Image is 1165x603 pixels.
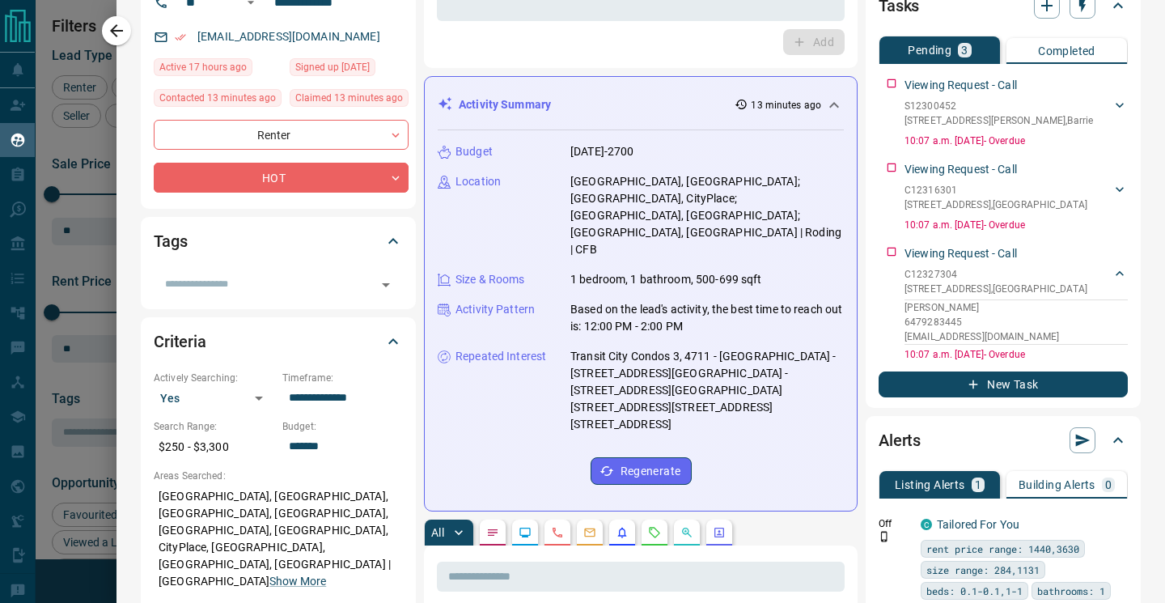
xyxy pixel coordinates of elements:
button: Open [375,274,397,296]
p: Transit City Condos 3, 4711 - [GEOGRAPHIC_DATA] - [STREET_ADDRESS][GEOGRAPHIC_DATA] - [STREET_ADD... [570,348,844,433]
span: beds: 0.1-0.1,1-1 [926,583,1023,599]
p: [EMAIL_ADDRESS][DOMAIN_NAME] [904,329,1128,344]
div: Renter [154,120,409,150]
div: Fri Aug 15 2025 [290,89,409,112]
p: [GEOGRAPHIC_DATA], [GEOGRAPHIC_DATA], [GEOGRAPHIC_DATA], [GEOGRAPHIC_DATA], [GEOGRAPHIC_DATA], [G... [154,483,403,595]
span: Contacted 13 minutes ago [159,90,276,106]
p: S12300452 [904,99,1093,113]
p: [PERSON_NAME] [904,300,1128,315]
p: [STREET_ADDRESS] , [GEOGRAPHIC_DATA] [904,282,1087,296]
p: Viewing Request - Call [904,245,1017,262]
p: Location [455,173,501,190]
div: Yes [154,385,274,411]
svg: Requests [648,526,661,539]
span: rent price range: 1440,3630 [926,541,1079,557]
span: size range: 284,1131 [926,562,1040,578]
span: bathrooms: 1 [1037,583,1105,599]
svg: Listing Alerts [616,526,629,539]
p: 1 [975,479,981,490]
svg: Notes [486,526,499,539]
div: S12300452[STREET_ADDRESS][PERSON_NAME],Barrie [904,96,1128,131]
p: Repeated Interest [455,348,546,365]
p: Activity Pattern [455,301,535,318]
div: HOT [154,163,409,193]
h2: Criteria [154,329,206,355]
p: 10:07 a.m. [DATE] - Overdue [904,134,1128,148]
p: [DATE]-2700 [570,143,633,160]
p: $250 - $3,300 [154,434,274,461]
button: New Task [879,372,1128,397]
p: Areas Searched: [154,469,403,483]
svg: Opportunities [680,526,693,539]
div: condos.ca [921,519,932,530]
p: 6479283445 [904,315,1128,329]
div: Tags [154,222,403,261]
div: Activity Summary13 minutes ago [438,90,844,120]
svg: Calls [551,526,564,539]
div: Alerts [879,421,1128,460]
div: C12327304[STREET_ADDRESS],[GEOGRAPHIC_DATA] [904,264,1128,299]
p: Budget [455,143,493,160]
div: Sat Feb 29 2020 [290,58,409,81]
p: Viewing Request - Call [904,161,1017,178]
p: Size & Rooms [455,271,525,288]
p: Viewing Request - Call [904,77,1017,94]
p: Listing Alerts [895,479,965,490]
p: C12327304 [904,267,1087,282]
p: C12316301 [904,183,1087,197]
a: [EMAIL_ADDRESS][DOMAIN_NAME] [197,30,380,43]
p: [STREET_ADDRESS] , [GEOGRAPHIC_DATA] [904,197,1087,212]
p: Actively Searching: [154,371,274,385]
div: C12316301[STREET_ADDRESS],[GEOGRAPHIC_DATA] [904,180,1128,215]
p: Search Range: [154,419,274,434]
p: Activity Summary [459,96,551,113]
svg: Email Verified [175,32,186,43]
p: Off [879,516,911,531]
div: Thu Aug 14 2025 [154,58,282,81]
p: 0 [1105,479,1112,490]
h2: Tags [154,228,187,254]
p: Based on the lead's activity, the best time to reach out is: 12:00 PM - 2:00 PM [570,301,844,335]
p: 10:07 a.m. [DATE] - Overdue [904,218,1128,232]
p: [GEOGRAPHIC_DATA], [GEOGRAPHIC_DATA]; [GEOGRAPHIC_DATA], CityPlace; [GEOGRAPHIC_DATA], [GEOGRAPHI... [570,173,844,258]
button: Show More [269,573,326,590]
p: [STREET_ADDRESS][PERSON_NAME] , Barrie [904,113,1093,128]
p: Completed [1038,45,1095,57]
h2: Alerts [879,427,921,453]
p: Timeframe: [282,371,403,385]
svg: Push Notification Only [879,531,890,542]
p: Pending [908,45,951,56]
p: 13 minutes ago [751,98,821,113]
p: 1 bedroom, 1 bathroom, 500-699 sqft [570,271,762,288]
div: Fri Aug 15 2025 [154,89,282,112]
a: Tailored For You [937,518,1019,531]
p: Building Alerts [1019,479,1095,490]
button: Regenerate [591,457,692,485]
p: 3 [961,45,968,56]
span: Signed up [DATE] [295,59,370,75]
div: Criteria [154,322,403,361]
svg: Agent Actions [713,526,726,539]
span: Claimed 13 minutes ago [295,90,403,106]
span: Active 17 hours ago [159,59,247,75]
p: All [431,527,444,538]
svg: Emails [583,526,596,539]
p: 10:07 a.m. [DATE] - Overdue [904,347,1128,362]
svg: Lead Browsing Activity [519,526,532,539]
p: Budget: [282,419,403,434]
